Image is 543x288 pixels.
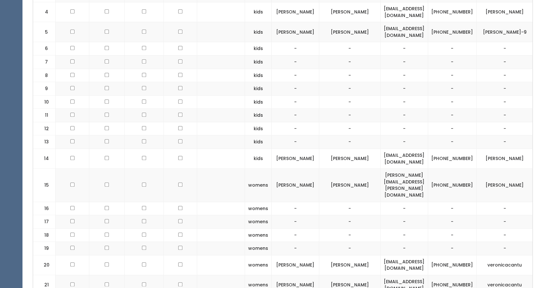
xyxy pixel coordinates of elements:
[272,95,319,109] td: -
[319,202,381,215] td: -
[272,169,319,202] td: [PERSON_NAME]
[381,42,428,55] td: -
[477,82,533,96] td: -
[245,95,272,109] td: kids
[381,242,428,255] td: -
[33,242,56,255] td: 19
[477,215,533,229] td: -
[381,135,428,149] td: -
[319,149,381,169] td: [PERSON_NAME]
[33,2,56,22] td: 4
[33,22,56,42] td: 5
[272,135,319,149] td: -
[319,82,381,96] td: -
[381,202,428,215] td: -
[319,42,381,55] td: -
[272,42,319,55] td: -
[245,2,272,22] td: kids
[272,228,319,242] td: -
[381,122,428,135] td: -
[33,55,56,69] td: 7
[33,82,56,96] td: 9
[33,122,56,135] td: 12
[245,228,272,242] td: womens
[381,215,428,229] td: -
[477,135,533,149] td: -
[381,95,428,109] td: -
[319,242,381,255] td: -
[428,149,477,169] td: [PHONE_NUMBER]
[477,22,533,42] td: [PERSON_NAME]-9
[381,22,428,42] td: [EMAIL_ADDRESS][DOMAIN_NAME]
[272,2,319,22] td: [PERSON_NAME]
[319,69,381,82] td: -
[245,82,272,96] td: kids
[319,169,381,202] td: [PERSON_NAME]
[381,55,428,69] td: -
[477,95,533,109] td: -
[245,215,272,229] td: womens
[33,149,56,169] td: 14
[272,69,319,82] td: -
[272,82,319,96] td: -
[477,69,533,82] td: -
[428,22,477,42] td: [PHONE_NUMBER]
[428,135,477,149] td: -
[381,228,428,242] td: -
[428,215,477,229] td: -
[272,22,319,42] td: [PERSON_NAME]
[381,149,428,169] td: [EMAIL_ADDRESS][DOMAIN_NAME]
[319,55,381,69] td: -
[428,2,477,22] td: [PHONE_NUMBER]
[428,82,477,96] td: -
[381,2,428,22] td: [EMAIL_ADDRESS][DOMAIN_NAME]
[33,135,56,149] td: 13
[428,109,477,122] td: -
[428,242,477,255] td: -
[319,135,381,149] td: -
[319,22,381,42] td: [PERSON_NAME]
[428,122,477,135] td: -
[381,255,428,275] td: [EMAIL_ADDRESS][DOMAIN_NAME]
[33,42,56,55] td: 6
[428,228,477,242] td: -
[477,149,533,169] td: [PERSON_NAME]
[477,42,533,55] td: -
[381,82,428,96] td: -
[428,69,477,82] td: -
[477,122,533,135] td: -
[428,95,477,109] td: -
[477,228,533,242] td: -
[428,202,477,215] td: -
[245,55,272,69] td: kids
[477,169,533,202] td: [PERSON_NAME]
[245,202,272,215] td: womens
[319,95,381,109] td: -
[272,202,319,215] td: -
[245,42,272,55] td: kids
[272,255,319,275] td: [PERSON_NAME]
[33,69,56,82] td: 8
[319,2,381,22] td: [PERSON_NAME]
[245,255,272,275] td: womens
[272,55,319,69] td: -
[477,202,533,215] td: -
[319,122,381,135] td: -
[245,149,272,169] td: kids
[272,215,319,229] td: -
[319,109,381,122] td: -
[477,55,533,69] td: -
[381,69,428,82] td: -
[381,109,428,122] td: -
[319,215,381,229] td: -
[245,242,272,255] td: womens
[33,169,56,202] td: 15
[245,135,272,149] td: kids
[319,255,381,275] td: [PERSON_NAME]
[245,122,272,135] td: kids
[33,255,56,275] td: 20
[477,109,533,122] td: -
[33,109,56,122] td: 11
[245,22,272,42] td: kids
[272,149,319,169] td: [PERSON_NAME]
